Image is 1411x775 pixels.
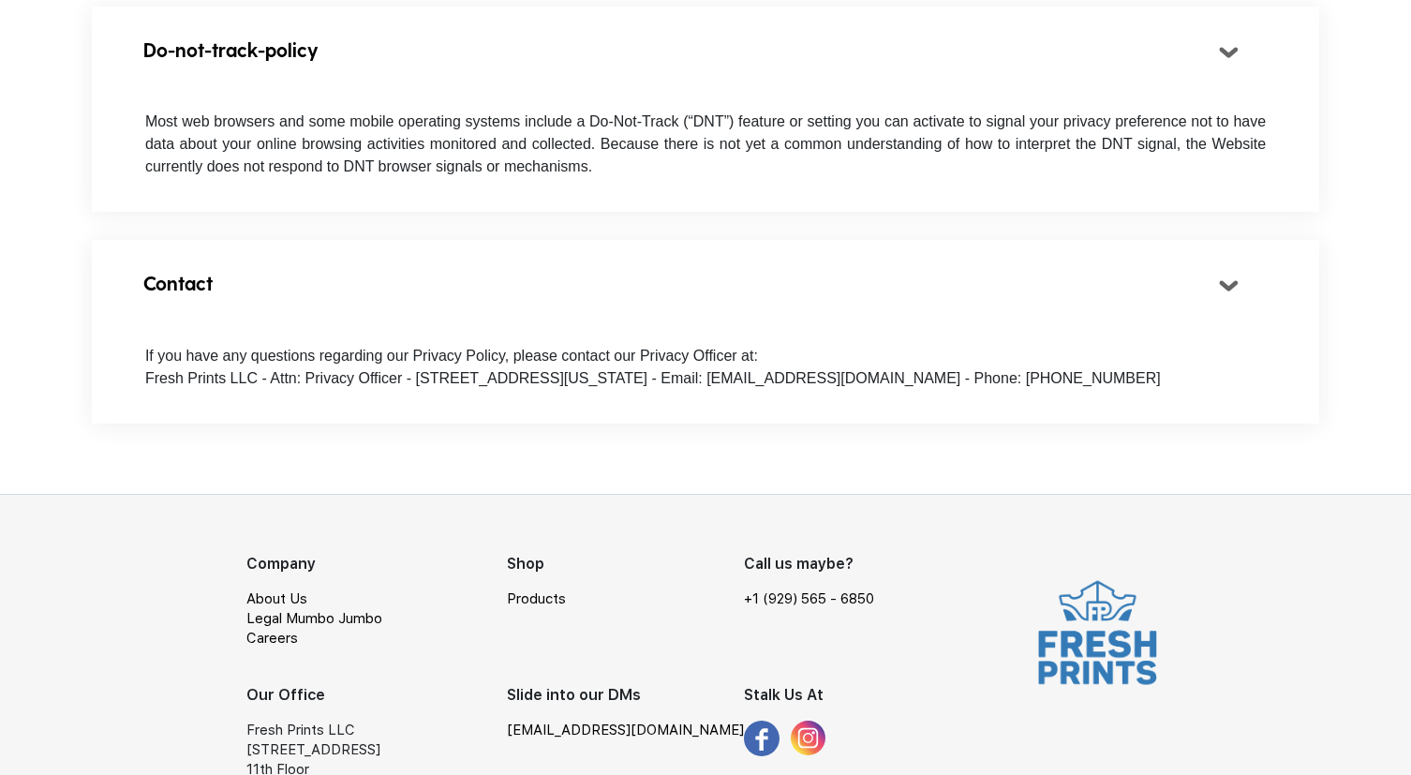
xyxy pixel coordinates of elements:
[744,721,780,756] img: footer_facebook.svg
[246,610,382,627] a: Legal Mumbo Jumbo
[143,35,1223,65] div: Do-not-track-policy
[744,589,874,609] a: +1 (929) 565 - 6850
[246,630,298,647] a: Careers
[507,553,744,575] div: Shop
[507,590,566,607] a: Products
[1220,46,1239,58] img: small_arrow.svg
[246,721,507,740] div: Fresh Prints LLC
[744,684,886,707] div: Stalk Us At
[507,721,744,740] a: [EMAIL_ADDRESS][DOMAIN_NAME]
[145,113,1266,174] span: Most web browsers and some mobile operating systems include a Do-Not-Track (“DNT”) feature or set...
[246,684,507,707] div: Our Office
[145,348,1161,386] span: If you have any questions regarding our Privacy Policy, please contact our Privacy Officer at: Fr...
[143,268,1223,298] div: Contact
[744,553,886,575] div: Call us maybe?
[246,590,307,607] a: About Us
[246,740,507,760] div: [STREET_ADDRESS]
[1220,280,1239,292] img: small_arrow.svg
[507,684,744,707] div: Slide into our DMs
[791,721,826,756] img: insta_logo.svg
[1031,576,1165,689] img: logo
[246,553,507,575] div: Company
